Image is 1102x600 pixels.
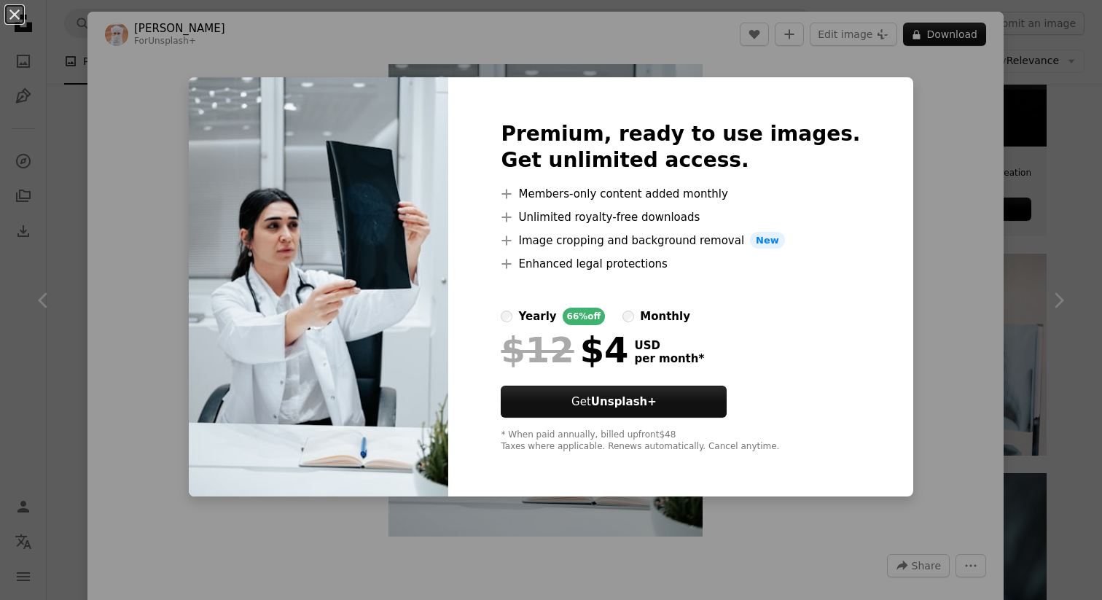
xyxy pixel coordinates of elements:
[591,395,657,408] strong: Unsplash+
[501,232,860,249] li: Image cropping and background removal
[501,429,860,453] div: * When paid annually, billed upfront $48 Taxes where applicable. Renews automatically. Cancel any...
[501,386,727,418] button: GetUnsplash+
[563,308,606,325] div: 66% off
[501,255,860,273] li: Enhanced legal protections
[518,308,556,325] div: yearly
[634,352,704,365] span: per month *
[501,121,860,174] h2: Premium, ready to use images. Get unlimited access.
[750,232,785,249] span: New
[634,339,704,352] span: USD
[501,185,860,203] li: Members-only content added monthly
[640,308,690,325] div: monthly
[501,331,628,369] div: $4
[501,209,860,226] li: Unlimited royalty-free downloads
[189,77,448,497] img: premium_photo-1673953509780-5ff85d9113a3
[622,311,634,322] input: monthly
[501,331,574,369] span: $12
[501,311,512,322] input: yearly66%off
